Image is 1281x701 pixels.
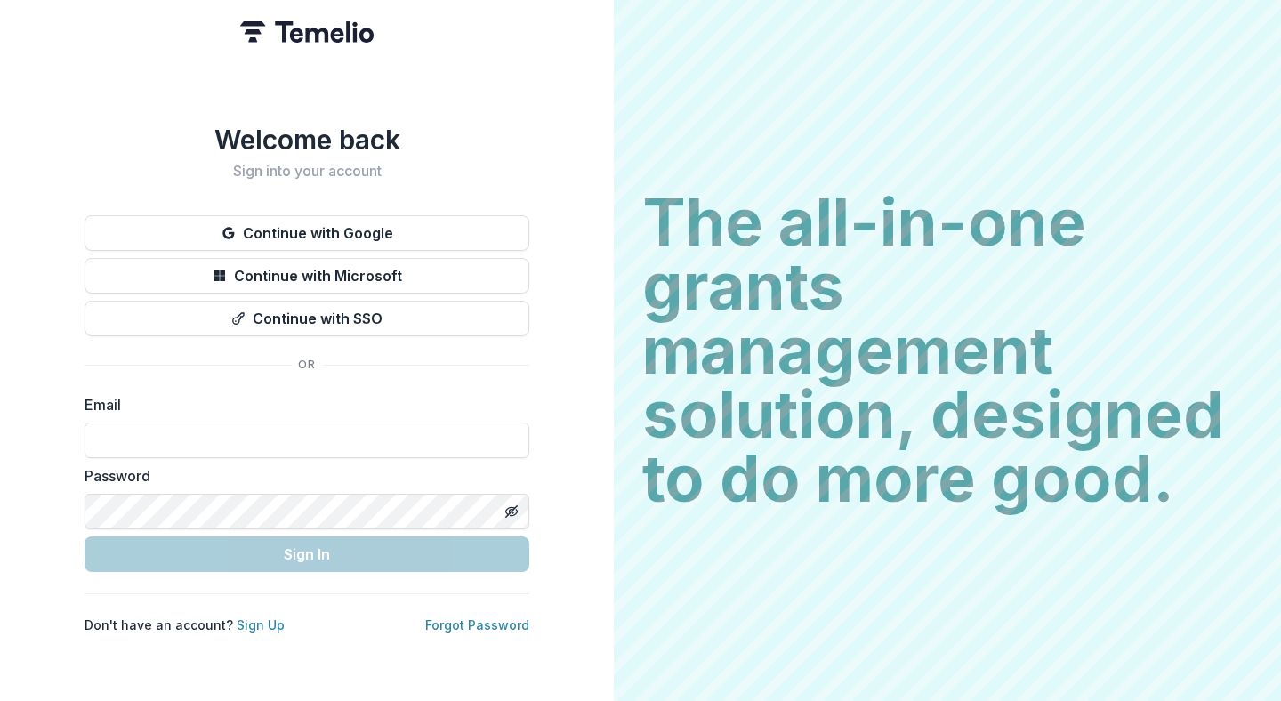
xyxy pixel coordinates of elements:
img: Temelio [240,21,374,43]
a: Sign Up [237,617,285,633]
label: Email [85,394,519,415]
a: Forgot Password [425,617,529,633]
h1: Welcome back [85,124,529,156]
p: Don't have an account? [85,616,285,634]
h2: Sign into your account [85,163,529,180]
button: Toggle password visibility [497,497,526,526]
button: Continue with Google [85,215,529,251]
label: Password [85,465,519,487]
button: Continue with SSO [85,301,529,336]
button: Sign In [85,536,529,572]
button: Continue with Microsoft [85,258,529,294]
